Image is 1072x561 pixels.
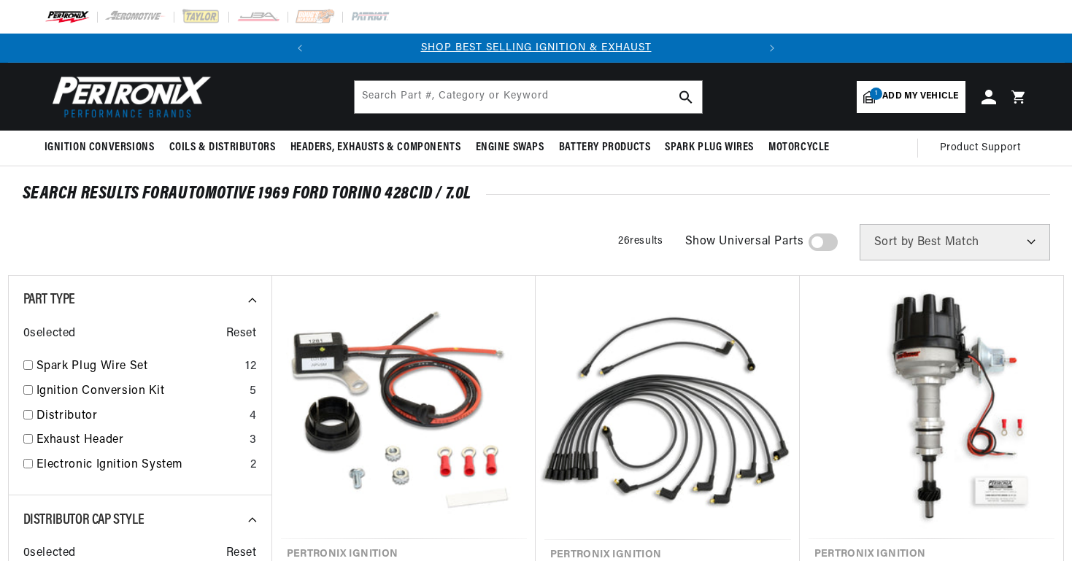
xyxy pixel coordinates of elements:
div: 5 [250,382,257,401]
span: Distributor Cap Style [23,513,144,527]
summary: Battery Products [552,131,658,165]
div: 4 [250,407,257,426]
a: Electronic Ignition System [36,456,244,475]
span: Add my vehicle [882,90,958,104]
div: 1 of 2 [315,40,757,56]
summary: Product Support [940,131,1028,166]
span: Headers, Exhausts & Components [290,140,461,155]
span: Reset [226,325,257,344]
span: Product Support [940,140,1021,156]
span: Part Type [23,293,75,307]
a: Exhaust Header [36,431,244,450]
span: Spark Plug Wires [665,140,754,155]
summary: Ignition Conversions [45,131,162,165]
div: 2 [250,456,257,475]
summary: Headers, Exhausts & Components [283,131,468,165]
slideshow-component: Translation missing: en.sections.announcements.announcement_bar [8,34,1065,63]
span: Battery Products [559,140,651,155]
span: 1 [870,88,882,100]
span: Show Universal Parts [685,233,804,252]
summary: Coils & Distributors [162,131,283,165]
div: SEARCH RESULTS FOR Automotive 1969 Ford Torino 428cid / 7.0L [23,187,1050,201]
a: Ignition Conversion Kit [36,382,244,401]
a: Spark Plug Wire Set [36,357,240,376]
img: Pertronix [45,71,212,122]
input: Search Part #, Category or Keyword [355,81,702,113]
a: Distributor [36,407,244,426]
summary: Motorcycle [761,131,837,165]
button: Translation missing: en.sections.announcements.next_announcement [757,34,787,63]
span: 0 selected [23,325,76,344]
summary: Engine Swaps [468,131,552,165]
span: 26 results [618,236,663,247]
button: search button [670,81,702,113]
span: Engine Swaps [476,140,544,155]
div: 12 [245,357,256,376]
div: 3 [250,431,257,450]
summary: Spark Plug Wires [658,131,761,165]
a: 1Add my vehicle [857,81,965,113]
a: SHOP BEST SELLING IGNITION & EXHAUST [421,42,652,53]
button: Translation missing: en.sections.announcements.previous_announcement [285,34,315,63]
span: Motorcycle [768,140,830,155]
select: Sort by [860,224,1050,260]
span: Sort by [874,236,914,248]
span: Ignition Conversions [45,140,155,155]
span: Coils & Distributors [169,140,276,155]
div: Announcement [315,40,757,56]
